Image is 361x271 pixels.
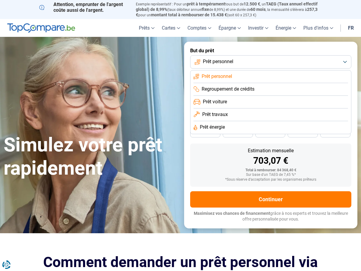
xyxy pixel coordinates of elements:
span: Prêt personnel [203,58,233,65]
p: Attention, emprunter de l'argent coûte aussi de l'argent. [39,2,129,13]
h1: Simulez votre prêt rapidement [4,134,177,180]
span: 48 mois [199,131,212,135]
div: Estimation mensuelle [195,148,347,153]
a: Investir [244,19,272,37]
span: montant total à rembourser de 15.438 € [151,12,227,17]
a: Énergie [272,19,300,37]
span: prêt à tempérament [187,2,225,6]
span: Prêt travaux [202,111,228,118]
a: Comptes [184,19,215,37]
div: 703,07 € [195,156,347,165]
span: 36 mois [264,131,277,135]
a: Épargne [215,19,244,37]
span: 60 mois [251,7,266,12]
span: TAEG (Taux annuel effectif global) de 8,99% [136,2,318,12]
span: 257,3 € [136,7,318,17]
div: Total à rembourser: 84 368,40 € [195,168,347,173]
a: Prêts [135,19,158,37]
span: Maximisez vos chances de financement [194,211,270,216]
a: fr [344,19,357,37]
p: Exemple représentatif : Pour un tous but de , un (taux débiteur annuel de 8,99%) et une durée de ... [136,2,322,18]
span: 30 mois [296,131,309,135]
label: But du prêt [190,48,351,53]
span: 42 mois [231,131,244,135]
img: TopCompare [7,23,75,33]
button: Continuer [190,191,351,208]
button: Prêt personnel [190,55,351,69]
div: Sur base d'un TAEG de 7,45 %* [195,173,347,177]
span: 24 mois [329,131,342,135]
div: *Sous réserve d'acceptation par les organismes prêteurs [195,178,347,182]
span: Prêt énergie [200,124,225,131]
span: fixe [202,7,209,12]
span: Regroupement de crédits [202,86,254,92]
a: Plus d'infos [300,19,337,37]
span: 12.500 € [244,2,260,6]
span: Prêt voiture [203,98,227,105]
a: Cartes [158,19,184,37]
p: grâce à nos experts et trouvez la meilleure offre personnalisée pour vous. [190,211,351,222]
span: Prêt personnel [202,73,232,80]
